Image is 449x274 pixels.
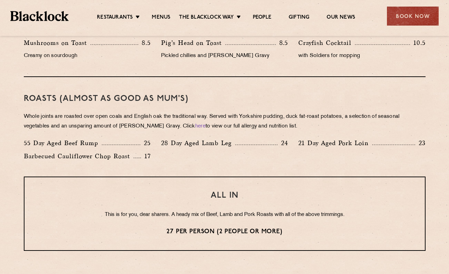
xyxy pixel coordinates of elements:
p: Barbecued Cauliflower Chop Roast [24,151,133,161]
img: BL_Textured_Logo-footer-cropped.svg [10,11,69,21]
a: The Blacklock Way [179,14,233,22]
p: 25 [140,139,151,148]
a: People [253,14,271,22]
p: 23 [415,139,426,148]
p: Crayfish Cocktail [298,38,355,48]
p: with Soldiers for mopping [298,51,425,61]
p: 27 per person (2 people or more) [38,227,411,236]
a: Our News [327,14,355,22]
p: 21 Day Aged Pork Loin [298,138,372,148]
p: 24 [278,139,288,148]
p: 8.5 [138,38,151,47]
h3: Roasts (Almost as good as Mum's) [24,94,426,103]
p: Pickled chillies and [PERSON_NAME] Gravy [161,51,288,61]
p: 17 [141,152,151,161]
div: Book Now [387,7,439,26]
p: 8.5 [276,38,288,47]
p: Creamy on sourdough [24,51,151,61]
a: Menus [152,14,170,22]
a: Restaurants [97,14,133,22]
p: Whole joints are roasted over open coals and English oak the traditional way. Served with Yorkshi... [24,112,426,131]
p: 10.5 [410,38,425,47]
p: Pig’s Head on Toast [161,38,225,48]
h3: ALL IN [38,191,411,200]
p: Mushrooms on Toast [24,38,90,48]
a: Gifting [289,14,309,22]
p: 55 Day Aged Beef Rump [24,138,102,148]
p: This is for you, dear sharers. A heady mix of Beef, Lamb and Pork Roasts with all of the above tr... [38,210,411,219]
a: here [195,124,206,129]
p: 28 Day Aged Lamb Leg [161,138,235,148]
